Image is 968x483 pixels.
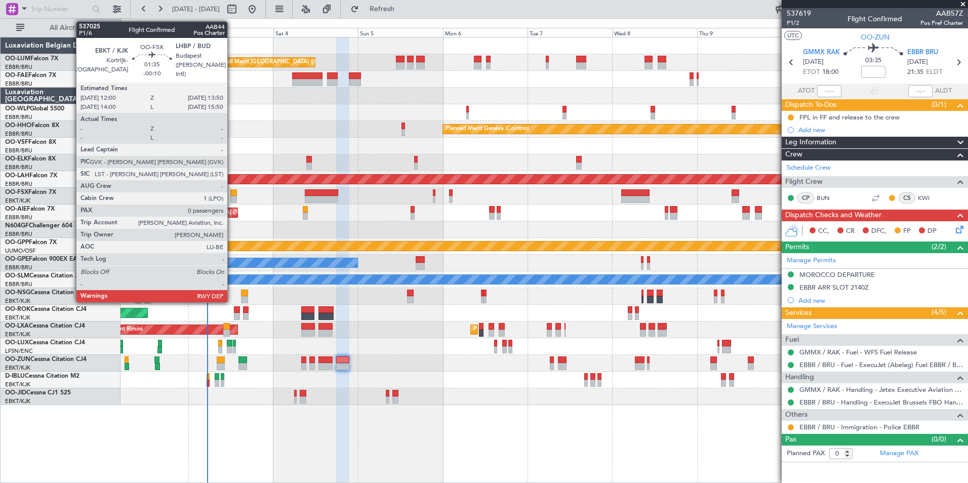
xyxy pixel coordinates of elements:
span: OO-ROK [5,306,30,312]
div: Thu 9 [697,28,782,37]
div: [DATE] [123,20,140,29]
a: OO-FSXFalcon 7X [5,189,56,195]
span: DP [927,226,937,236]
div: Add new [798,296,963,305]
a: EBBR/BRU [5,113,32,121]
a: Manage PAX [880,449,918,459]
span: Crew [785,149,802,160]
div: Planned Maint [GEOGRAPHIC_DATA] ([GEOGRAPHIC_DATA] National) [212,55,395,70]
span: 21:35 [907,67,923,77]
a: OO-VSFFalcon 8X [5,139,56,145]
span: Services [785,307,812,319]
span: Pax [785,434,796,446]
span: OO-LXA [5,323,29,329]
span: DFC, [871,226,886,236]
a: Schedule Crew [787,163,831,173]
a: KWI [918,193,941,203]
a: OO-WLPGlobal 5500 [5,106,64,112]
a: OO-LUMFalcon 7X [5,56,58,62]
span: Dispatch Checks and Weather [785,210,881,221]
span: Flight Crew [785,176,823,188]
a: EBBR/BRU [5,147,32,154]
a: EBBR / BRU - Immigration - Police EBBR [799,423,919,431]
button: All Aircraft [11,20,110,36]
span: Refresh [361,6,404,13]
div: Planned Maint Kortrijk-[GEOGRAPHIC_DATA] [473,322,591,337]
span: Fuel [785,334,799,346]
span: OO-SLM [5,273,29,279]
div: Planned Maint Geneva (Cointrin) [446,122,529,137]
div: Add new [798,126,963,134]
span: Leg Information [785,137,836,148]
button: UTC [784,31,802,40]
span: ETOT [803,67,820,77]
div: Flight Confirmed [848,14,902,24]
a: BUN [817,193,839,203]
span: All Aircraft [26,24,107,31]
a: Manage Permits [787,256,836,266]
span: 03:35 [865,56,881,66]
a: EBBR/BRU [5,164,32,171]
a: EBKT/KJK [5,331,30,338]
div: Sat 4 [273,28,358,37]
span: OO-VSF [5,139,28,145]
span: OO-LAH [5,173,29,179]
span: Permits [785,241,809,253]
a: EBBR/BRU [5,180,32,188]
span: OO-ZUN [5,356,30,363]
a: EBBR / BRU - Handling - ExecuJet Brussels FBO Handling Abelag [799,398,963,407]
span: OO-GPE [5,256,29,262]
a: EBKT/KJK [5,364,30,372]
span: ELDT [926,67,942,77]
div: MOROCCO DEPARTURE [799,270,875,279]
a: OO-GPPFalcon 7X [5,239,57,246]
span: Handling [785,372,814,383]
a: EBBR/BRU [5,214,32,221]
span: FP [903,226,911,236]
label: Planned PAX [787,449,825,459]
span: OO-WLP [5,106,30,112]
a: EBBR/BRU [5,130,32,138]
a: OO-AIEFalcon 7X [5,206,55,212]
a: OO-SLMCessna Citation XLS [5,273,86,279]
span: N604GF [5,223,29,229]
span: (4/5) [932,307,946,317]
div: CP [797,192,814,204]
a: EBBR / BRU - Fuel - ExecuJet (Abelag) Fuel EBBR / BRU [799,360,963,369]
span: 537619 [787,8,811,19]
div: No Crew Malaga [106,255,150,270]
span: GMMX RAK [803,48,840,58]
a: D-IBLUCessna Citation M2 [5,373,79,379]
a: GMMX / RAK - Fuel - WFS Fuel Release [799,348,917,356]
a: EBBR/BRU [5,80,32,88]
div: Sun 5 [358,28,442,37]
input: Trip Number [31,2,89,17]
a: OO-ROKCessna Citation CJ4 [5,306,87,312]
div: Tue 7 [528,28,612,37]
a: OO-LAHFalcon 7X [5,173,57,179]
div: CS [899,192,915,204]
a: EBKT/KJK [5,397,30,405]
a: N604GFChallenger 604 [5,223,72,229]
button: Refresh [346,1,407,17]
a: OO-ELKFalcon 8X [5,156,56,162]
span: OO-ZUN [861,32,890,43]
span: AAB57Z [920,8,963,19]
span: OO-FAE [5,72,28,78]
span: (2/2) [932,241,946,252]
span: EBBR BRU [907,48,938,58]
span: OO-LUX [5,340,29,346]
a: EBBR/BRU [5,230,32,238]
a: GMMX / RAK - Handling - Jetex Executive Aviation GMMX / RAK [799,385,963,394]
span: Dispatch To-Dos [785,99,836,111]
span: OO-AIE [5,206,27,212]
div: Unplanned Maint [GEOGRAPHIC_DATA] ([GEOGRAPHIC_DATA]) [128,205,294,220]
span: OO-GPP [5,239,29,246]
span: (0/0) [932,434,946,445]
a: EBKT/KJK [5,197,30,205]
span: CR [846,226,855,236]
div: Wed 8 [612,28,697,37]
span: OO-JID [5,390,26,396]
span: 18:00 [822,67,838,77]
a: OO-NSGCessna Citation CJ4 [5,290,87,296]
